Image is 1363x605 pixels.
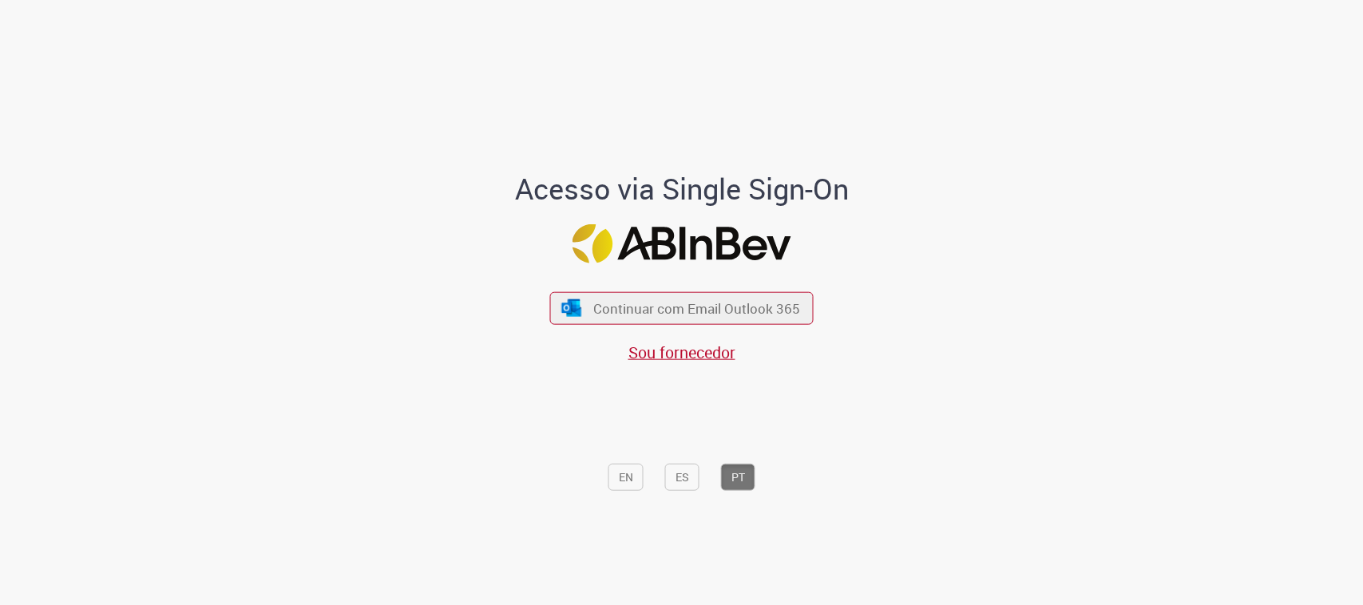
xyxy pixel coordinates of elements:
h1: Acesso via Single Sign-On [460,173,903,205]
button: PT [721,464,755,491]
span: Continuar com Email Outlook 365 [593,299,800,318]
button: ícone Azure/Microsoft 360 Continuar com Email Outlook 365 [550,292,814,325]
button: EN [608,464,644,491]
img: Logo ABInBev [573,223,791,263]
a: Sou fornecedor [628,342,735,363]
img: ícone Azure/Microsoft 360 [560,299,582,316]
button: ES [665,464,699,491]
